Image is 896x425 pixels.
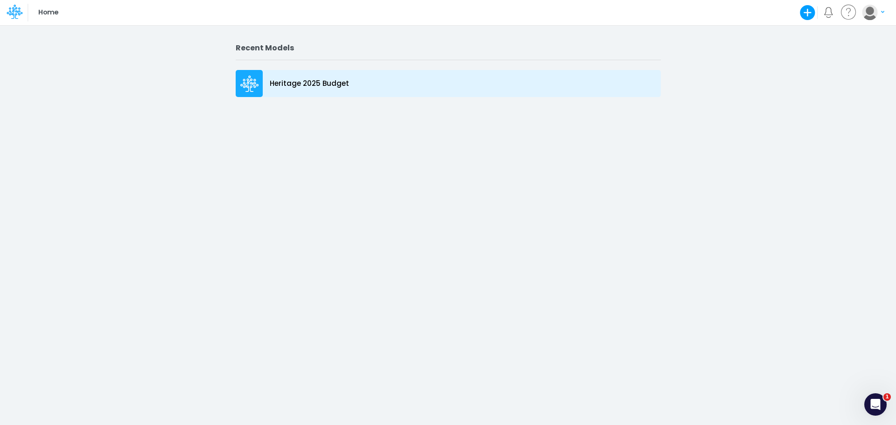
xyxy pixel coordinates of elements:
[236,43,661,52] h2: Recent Models
[823,7,834,18] a: Notifications
[270,78,349,89] p: Heritage 2025 Budget
[864,393,887,416] iframe: Intercom live chat
[236,68,661,99] a: Heritage 2025 Budget
[883,393,891,401] span: 1
[38,7,58,18] p: Home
